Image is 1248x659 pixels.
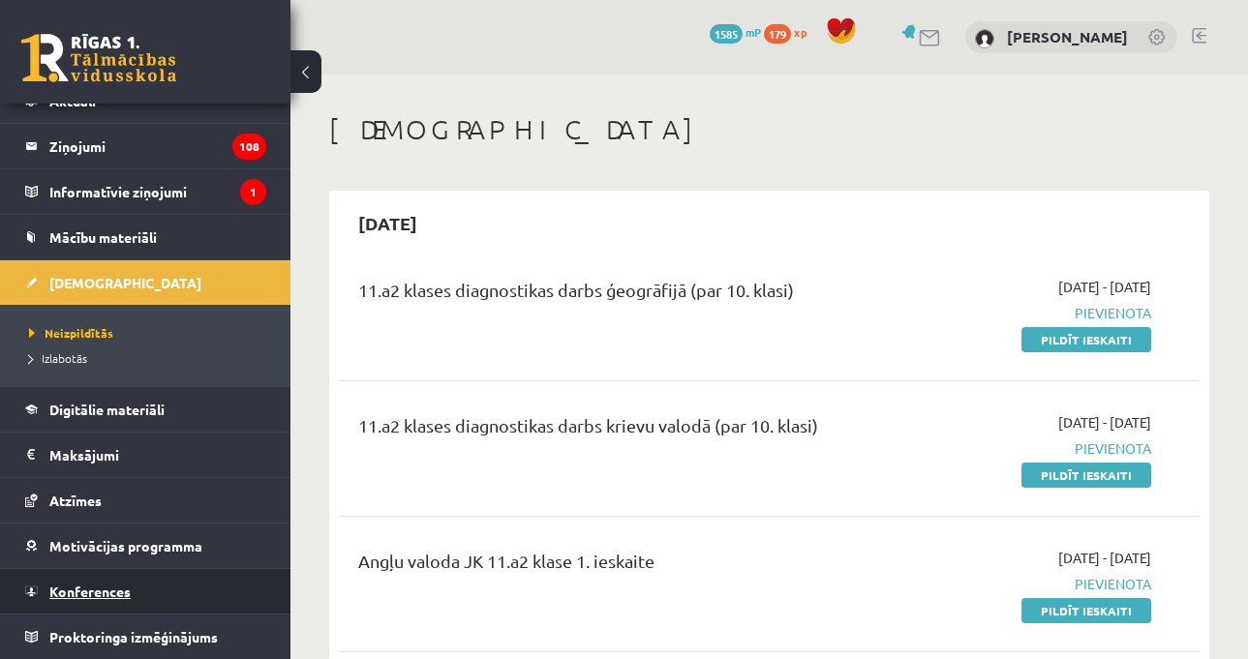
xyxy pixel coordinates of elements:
span: Neizpildītās [29,325,113,341]
legend: Informatīvie ziņojumi [49,169,266,214]
a: Pildīt ieskaiti [1021,463,1151,488]
span: Pievienota [906,438,1151,459]
span: Atzīmes [49,492,102,509]
span: Izlabotās [29,350,87,366]
span: xp [794,24,807,40]
a: Mācību materiāli [25,215,266,259]
a: 179 xp [764,24,816,40]
span: [DEMOGRAPHIC_DATA] [49,274,201,291]
span: 1585 [710,24,743,44]
span: Proktoringa izmēģinājums [49,628,218,645]
a: Maksājumi [25,433,266,477]
a: Motivācijas programma [25,524,266,568]
div: Angļu valoda JK 11.a2 klase 1. ieskaite [358,548,877,584]
span: Digitālie materiāli [49,401,165,418]
i: 1 [240,179,266,205]
span: Pievienota [906,303,1151,323]
span: [DATE] - [DATE] [1058,277,1151,297]
span: Motivācijas programma [49,537,202,554]
span: Konferences [49,583,131,600]
h2: [DATE] [339,200,437,246]
h1: [DEMOGRAPHIC_DATA] [329,113,1209,146]
a: Informatīvie ziņojumi1 [25,169,266,214]
span: mP [746,24,761,40]
span: [DATE] - [DATE] [1058,548,1151,568]
img: Viktorija Tokareva [975,29,994,48]
a: Pildīt ieskaiti [1021,598,1151,623]
span: Mācību materiāli [49,228,157,246]
span: [DATE] - [DATE] [1058,412,1151,433]
a: [PERSON_NAME] [1007,27,1128,46]
span: 179 [764,24,791,44]
a: Neizpildītās [29,324,271,342]
span: Pievienota [906,574,1151,594]
legend: Maksājumi [49,433,266,477]
a: Izlabotās [29,349,271,367]
legend: Ziņojumi [49,124,266,168]
a: Atzīmes [25,478,266,523]
a: [DEMOGRAPHIC_DATA] [25,260,266,305]
a: Proktoringa izmēģinājums [25,614,266,659]
div: 11.a2 klases diagnostikas darbs krievu valodā (par 10. klasi) [358,412,877,448]
a: Pildīt ieskaiti [1021,327,1151,352]
a: 1585 mP [710,24,761,40]
a: Ziņojumi108 [25,124,266,168]
div: 11.a2 klases diagnostikas darbs ģeogrāfijā (par 10. klasi) [358,277,877,313]
a: Digitālie materiāli [25,387,266,432]
i: 108 [232,134,266,160]
a: Rīgas 1. Tālmācības vidusskola [21,34,176,82]
a: Konferences [25,569,266,614]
